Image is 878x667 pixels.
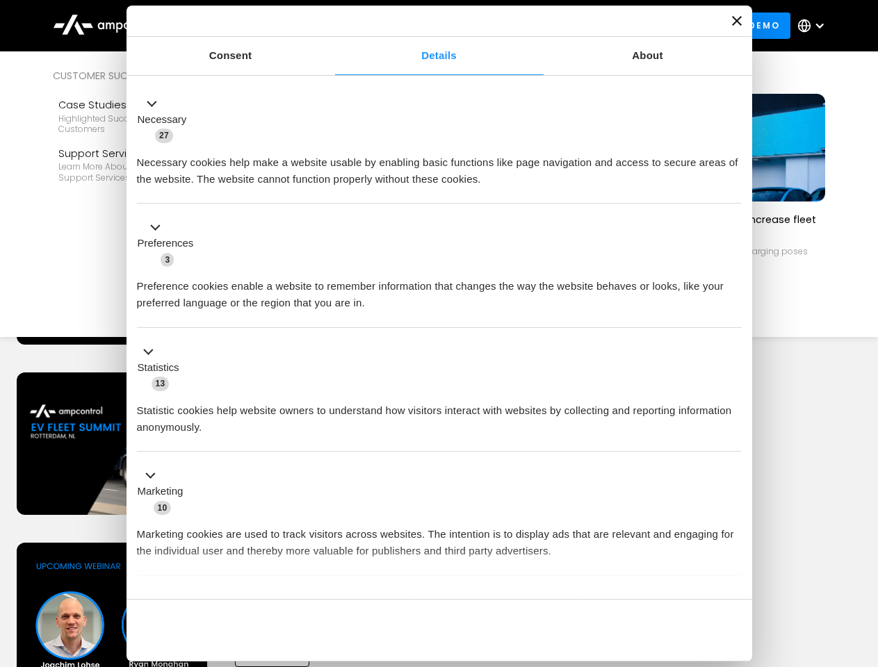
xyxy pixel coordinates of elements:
[335,37,544,75] a: Details
[155,129,173,142] span: 27
[137,591,251,609] button: Unclassified (2)
[137,95,195,144] button: Necessary (27)
[544,37,752,75] a: About
[53,68,225,83] div: Customer success
[58,146,220,161] div: Support Services
[58,161,220,183] div: Learn more about Ampcontrol’s support services
[53,92,225,140] a: Case StudiesHighlighted success stories From Our Customers
[229,593,243,607] span: 2
[138,484,184,500] label: Marketing
[127,37,335,75] a: Consent
[137,144,742,188] div: Necessary cookies help make a website usable by enabling basic functions like page navigation and...
[138,360,179,376] label: Statistics
[137,267,742,311] div: Preference cookies enable a website to remember information that changes the way the website beha...
[137,392,742,436] div: Statistic cookies help website owners to understand how visitors interact with websites by collec...
[58,113,220,135] div: Highlighted success stories From Our Customers
[138,236,194,252] label: Preferences
[137,220,202,268] button: Preferences (3)
[152,377,170,390] span: 13
[58,97,220,113] div: Case Studies
[154,501,172,515] span: 10
[732,16,742,26] button: Close banner
[542,610,741,650] button: Okay
[137,343,188,392] button: Statistics (13)
[53,140,225,189] a: Support ServicesLearn more about Ampcontrol’s support services
[161,253,174,267] span: 3
[138,112,187,128] label: Necessary
[137,516,742,559] div: Marketing cookies are used to track visitors across websites. The intention is to display ads tha...
[137,468,192,516] button: Marketing (10)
